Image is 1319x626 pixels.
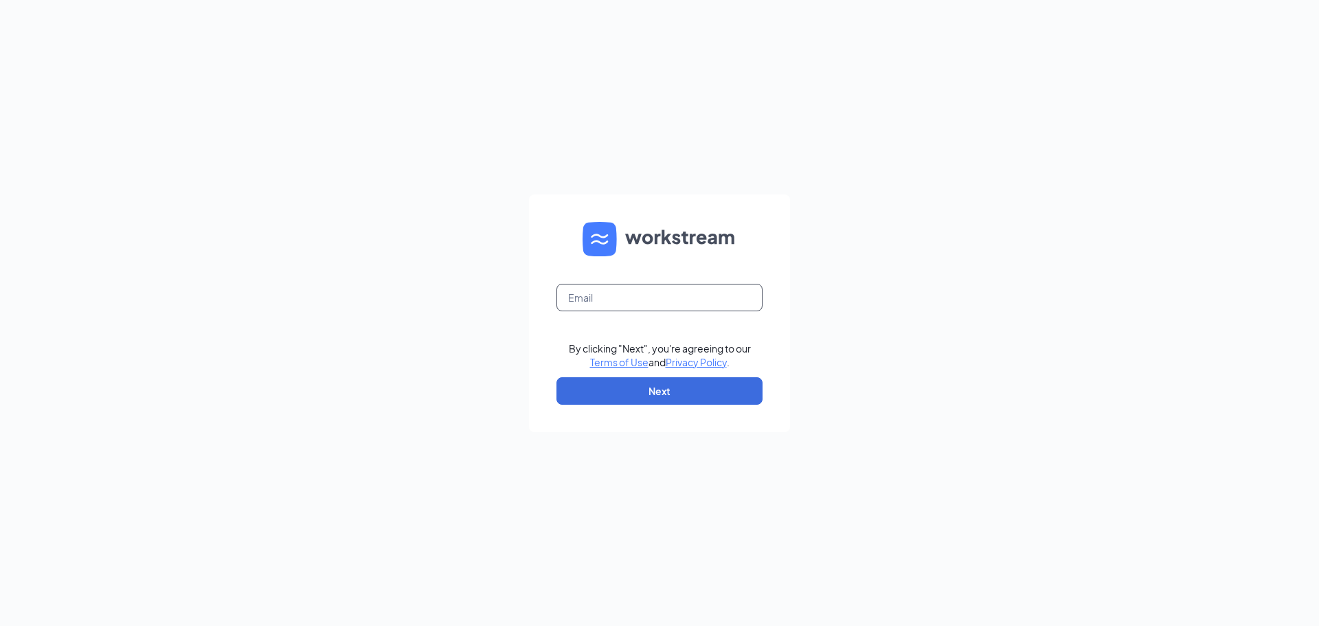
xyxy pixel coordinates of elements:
[590,356,649,368] a: Terms of Use
[666,356,727,368] a: Privacy Policy
[556,377,763,405] button: Next
[556,284,763,311] input: Email
[569,342,751,369] div: By clicking "Next", you're agreeing to our and .
[583,222,736,256] img: WS logo and Workstream text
